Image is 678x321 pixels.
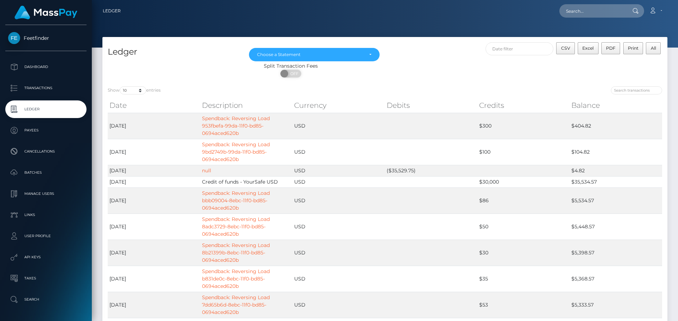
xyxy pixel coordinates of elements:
[578,42,599,54] button: Excel
[570,266,662,292] td: $5,368.57
[477,113,570,139] td: $300
[477,176,570,187] td: $30,000
[108,165,200,176] td: [DATE]
[249,48,380,61] button: Choose a Statement
[5,164,87,181] a: Batches
[8,252,84,263] p: API Keys
[200,176,293,187] td: Credit of funds - YourSafe USD
[477,214,570,240] td: $50
[385,165,477,176] td: ($35,529.75)
[108,176,200,187] td: [DATE]
[556,42,575,54] button: CSV
[108,187,200,214] td: [DATE]
[606,45,615,51] span: PDF
[5,248,87,266] a: API Keys
[8,210,84,220] p: Links
[582,45,594,51] span: Excel
[8,32,20,44] img: Feetfinder
[646,42,661,54] button: All
[292,176,385,187] td: USD
[601,42,620,54] button: PDF
[611,86,662,94] input: Search transactions
[103,4,121,18] a: Ledger
[5,122,87,139] a: Payees
[5,185,87,203] a: Manage Users
[108,113,200,139] td: [DATE]
[108,292,200,318] td: [DATE]
[14,6,77,19] img: MassPay Logo
[292,240,385,266] td: USD
[5,270,87,287] a: Taxes
[477,292,570,318] td: $53
[8,273,84,284] p: Taxes
[477,139,570,165] td: $100
[292,187,385,214] td: USD
[5,35,87,41] span: Feetfinder
[5,227,87,245] a: User Profile
[5,206,87,224] a: Links
[202,216,270,237] a: Spendback: Reversing Load 8adc3729-8ebc-11f0-bd85-0694aced620b
[8,294,84,305] p: Search
[284,70,302,78] span: OFF
[570,240,662,266] td: $5,398.57
[477,266,570,292] td: $35
[5,58,87,76] a: Dashboard
[8,231,84,241] p: User Profile
[202,115,270,136] a: Spendback: Reversing Load 953fbefa-99da-11f0-bd85-0694aced620b
[570,176,662,187] td: $35,534.57
[651,45,656,51] span: All
[5,143,87,160] a: Cancellations
[292,214,385,240] td: USD
[561,45,570,51] span: CSV
[477,187,570,214] td: $86
[623,42,643,54] button: Print
[202,167,211,174] a: null
[102,62,479,70] div: Split Transaction Fees
[570,292,662,318] td: $5,333.57
[477,98,570,112] th: Credits
[257,52,363,57] div: Choose a Statement
[108,266,200,292] td: [DATE]
[292,165,385,176] td: USD
[570,139,662,165] td: $104.82
[477,240,570,266] td: $30
[292,266,385,292] td: USD
[570,165,662,176] td: $4.82
[202,268,270,289] a: Spendback: Reversing Load b831de0c-8ebc-11f0-bd85-0694aced620b
[292,98,385,112] th: Currency
[108,139,200,165] td: [DATE]
[570,113,662,139] td: $404.82
[5,100,87,118] a: Ledger
[120,86,146,94] select: Showentries
[570,214,662,240] td: $5,448.57
[108,240,200,266] td: [DATE]
[628,45,638,51] span: Print
[8,146,84,157] p: Cancellations
[202,190,270,211] a: Spendback: Reversing Load bbb09004-8ebc-11f0-bd85-0694aced620b
[8,62,84,72] p: Dashboard
[108,46,238,58] h4: Ledger
[292,292,385,318] td: USD
[486,42,554,55] input: Date filter
[385,98,477,112] th: Debits
[108,214,200,240] td: [DATE]
[570,98,662,112] th: Balance
[202,294,270,315] a: Spendback: Reversing Load 7dd65b6d-8ebc-11f0-bd85-0694aced620b
[570,187,662,214] td: $5,534.57
[8,104,84,115] p: Ledger
[200,98,293,112] th: Description
[202,141,270,162] a: Spendback: Reversing Load 9bd2749b-99da-11f0-bd85-0694aced620b
[5,291,87,308] a: Search
[8,83,84,93] p: Transactions
[8,189,84,199] p: Manage Users
[108,86,161,94] label: Show entries
[292,113,385,139] td: USD
[8,125,84,136] p: Payees
[559,4,626,18] input: Search...
[108,98,200,112] th: Date
[5,79,87,97] a: Transactions
[8,167,84,178] p: Batches
[202,242,270,263] a: Spendback: Reversing Load 8b21399b-8ebc-11f0-bd85-0694aced620b
[292,139,385,165] td: USD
